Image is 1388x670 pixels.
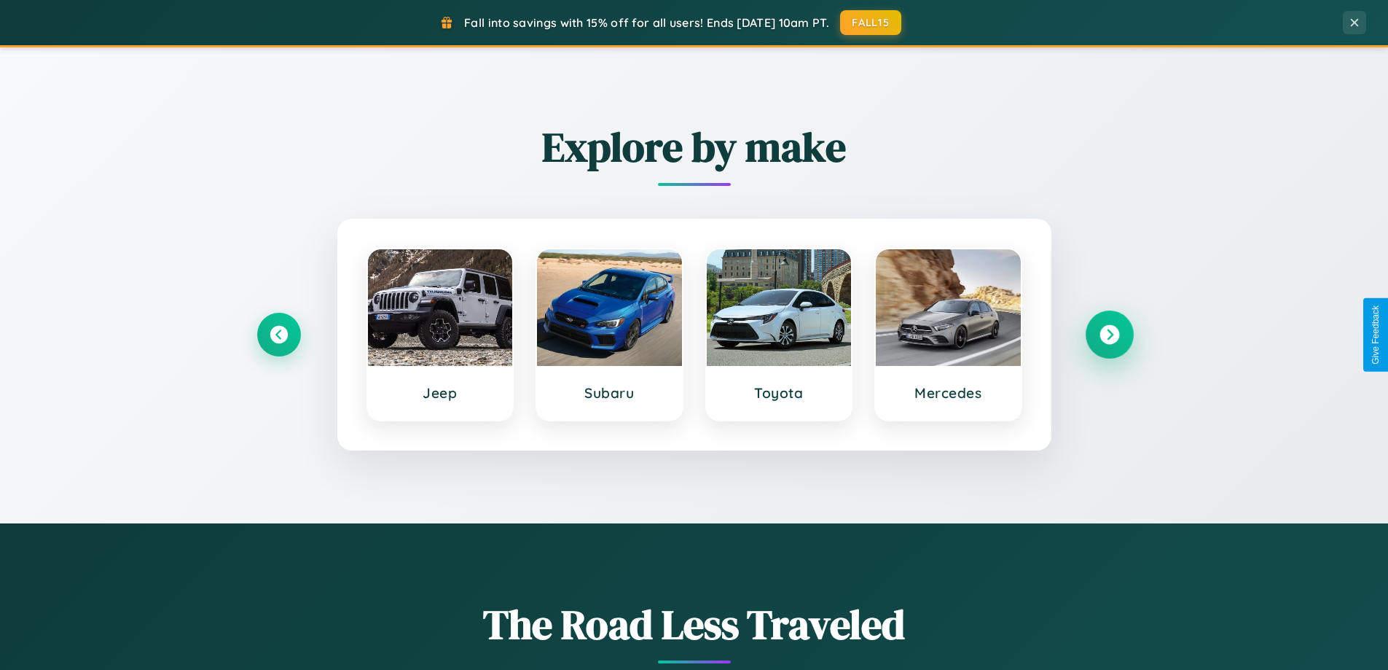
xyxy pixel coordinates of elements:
[721,384,837,402] h3: Toyota
[383,384,498,402] h3: Jeep
[464,15,829,30] span: Fall into savings with 15% off for all users! Ends [DATE] 10am PT.
[840,10,901,35] button: FALL15
[890,384,1006,402] h3: Mercedes
[257,119,1132,175] h2: Explore by make
[1371,305,1381,365] div: Give Feedback
[257,596,1132,653] h1: The Road Less Traveled
[552,384,667,402] h3: Subaru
